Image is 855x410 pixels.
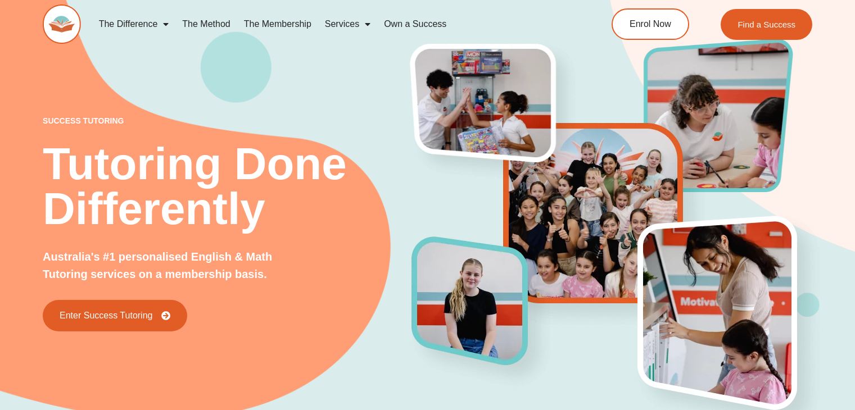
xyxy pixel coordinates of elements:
[43,117,412,125] p: success tutoring
[92,11,568,37] nav: Menu
[92,11,176,37] a: The Difference
[175,11,237,37] a: The Method
[630,20,671,29] span: Enrol Now
[377,11,453,37] a: Own a Success
[612,8,689,40] a: Enrol Now
[738,20,795,29] span: Find a Success
[43,248,313,283] p: Australia's #1 personalised English & Math Tutoring services on a membership basis.
[43,142,412,231] h2: Tutoring Done Differently
[43,300,187,331] a: Enter Success Tutoring
[60,311,152,320] span: Enter Success Tutoring
[721,9,812,40] a: Find a Success
[318,11,377,37] a: Services
[237,11,318,37] a: The Membership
